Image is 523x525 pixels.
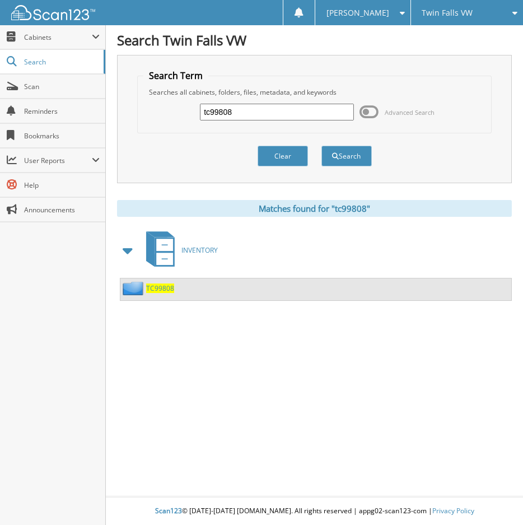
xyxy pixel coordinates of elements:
span: User Reports [24,156,92,165]
div: Searches all cabinets, folders, files, metadata, and keywords [143,87,485,97]
button: Clear [258,146,308,166]
span: Reminders [24,106,100,116]
div: © [DATE]-[DATE] [DOMAIN_NAME]. All rights reserved | appg02-scan123-com | [106,498,523,525]
img: scan123-logo-white.svg [11,5,95,20]
span: Cabinets [24,32,92,42]
button: Search [321,146,372,166]
span: Scan [24,82,100,91]
legend: Search Term [143,69,208,82]
span: Bookmarks [24,131,100,141]
h1: Search Twin Falls VW [117,31,512,49]
img: folder2.png [123,281,146,295]
span: INVENTORY [181,245,218,255]
span: Search [24,57,98,67]
a: Privacy Policy [432,506,474,515]
iframe: Chat Widget [467,471,523,525]
span: Twin Falls VW [422,10,473,16]
span: Help [24,180,100,190]
span: [PERSON_NAME] [326,10,389,16]
a: INVENTORY [139,228,218,272]
a: TC99808 [146,284,174,293]
span: Advanced Search [385,108,435,117]
div: Matches found for "tc99808" [117,200,512,217]
span: Scan123 [155,506,182,515]
span: Announcements [24,205,100,215]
